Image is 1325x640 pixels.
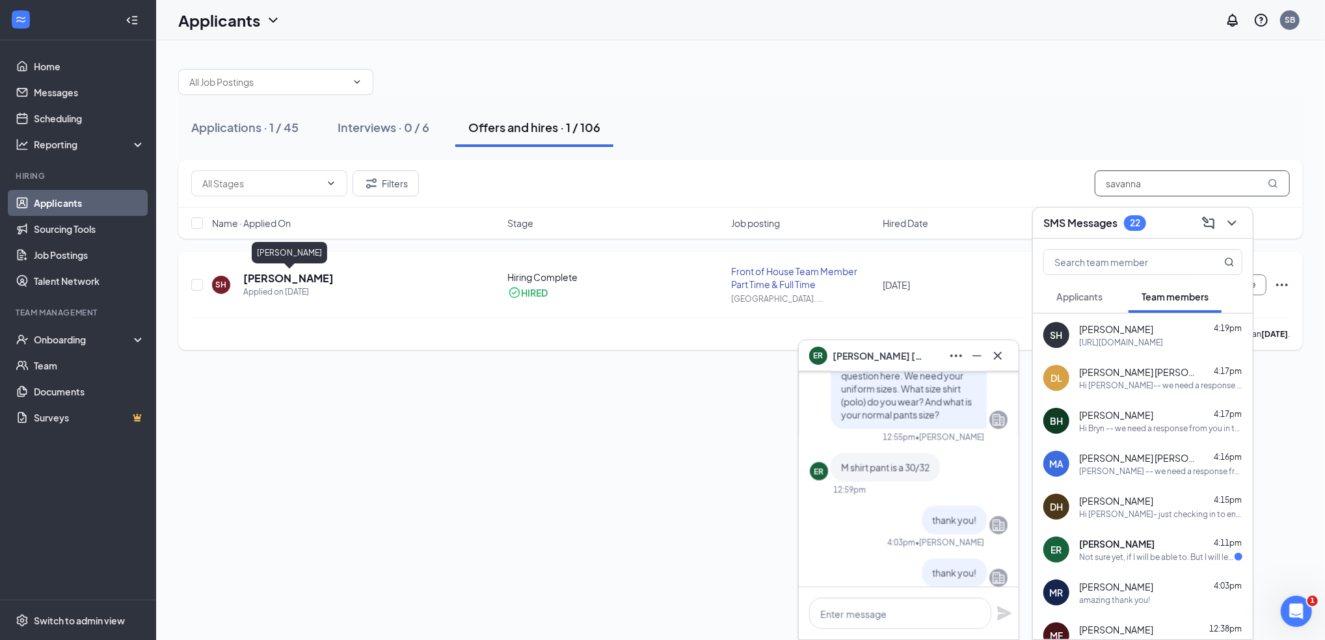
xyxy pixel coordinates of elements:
div: MR [1050,586,1064,599]
a: Documents [34,379,145,405]
span: 4:16pm [1214,452,1242,462]
span: 4:15pm [1214,495,1242,505]
a: Home [34,53,145,79]
span: Hired Date [883,217,929,230]
svg: Company [991,412,1006,427]
div: SH [216,279,227,290]
span: thank you! [932,514,976,526]
span: 1 [1307,596,1318,606]
span: • [PERSON_NAME] [915,431,984,442]
div: HIRED [522,286,548,299]
div: ER [1051,543,1062,556]
div: [PERSON_NAME] -- we need a response from you in the next 24 hours to ensure you are still interes... [1079,466,1242,477]
svg: MagnifyingGlass [1224,257,1235,267]
div: Hi Bryn -- we need a response from you in the next 24 hours to ensure you are still interested in... [1079,423,1242,434]
svg: CheckmarkCircle [508,286,521,299]
span: Applicants [1056,291,1103,302]
span: 4:19pm [1214,323,1242,333]
svg: WorkstreamLogo [14,13,27,26]
div: [GEOGRAPHIC_DATA]. ... [731,293,875,304]
svg: Ellipses [1274,277,1290,293]
svg: Collapse [126,14,139,27]
a: Talent Network [34,268,145,294]
span: [PERSON_NAME] [PERSON_NAME] [833,349,924,363]
span: [PERSON_NAME] [1079,623,1153,636]
svg: MagnifyingGlass [1268,178,1278,189]
svg: Filter [364,176,379,191]
span: 4:03pm [1214,581,1242,591]
span: [PERSON_NAME] [PERSON_NAME] [1079,451,1196,464]
button: ChevronDown [1222,213,1242,233]
h1: Applicants [178,9,260,31]
div: 12:55pm [883,431,915,442]
a: Team [34,353,145,379]
div: Applications · 1 / 45 [191,119,299,135]
svg: QuestionInfo [1253,12,1269,28]
span: [PERSON_NAME] [1079,408,1153,421]
div: ER [814,466,824,477]
div: Hi [PERSON_NAME]- just checking in to ensure you are still interested in working part time at [GE... [1079,509,1242,520]
div: [PERSON_NAME] [252,242,327,263]
button: Plane [997,606,1012,621]
span: [PERSON_NAME] [1079,580,1153,593]
div: DL [1051,371,1062,384]
button: Cross [987,345,1008,366]
div: amazing thank you! [1079,594,1150,606]
iframe: Intercom live chat [1281,596,1312,627]
span: [PERSON_NAME] [1079,494,1153,507]
span: 4:17pm [1214,366,1242,376]
div: SB [1285,14,1295,25]
a: Sourcing Tools [34,216,145,242]
svg: UserCheck [16,333,29,346]
input: Search in offers and hires [1095,170,1290,196]
div: MA [1049,457,1064,470]
svg: Cross [990,348,1006,364]
svg: ChevronDown [265,12,281,28]
span: Job posting [731,217,780,230]
div: 12:59pm [833,484,866,495]
svg: Notifications [1225,12,1240,28]
div: Interviews · 0 / 6 [338,119,429,135]
div: Onboarding [34,333,134,346]
div: Not sure yet, if I will be able to. But I will let you know as soon as I get my finalized schedule. [1079,552,1235,563]
div: Front of House Team Member Part Time & Full Time [731,265,875,291]
span: M shirt pant is a 30/32 [841,461,930,473]
span: 4:17pm [1214,409,1242,419]
span: • [PERSON_NAME] [915,537,984,548]
div: 4:03pm [887,537,915,548]
div: 22 [1130,217,1140,228]
a: Scheduling [34,105,145,131]
span: thank you! [932,567,976,578]
svg: Ellipses [948,348,964,364]
div: SH [1051,328,1063,341]
a: SurveysCrown [34,405,145,431]
div: Reporting [34,138,146,151]
h5: [PERSON_NAME] [243,271,334,286]
span: Team members [1142,291,1209,302]
button: Ellipses [946,345,967,366]
svg: ChevronDown [352,77,362,87]
h3: SMS Messages [1043,216,1118,230]
span: [PERSON_NAME] [1079,537,1155,550]
span: [DATE] [883,279,911,291]
span: 12:38pm [1209,624,1242,633]
span: [PERSON_NAME] [PERSON_NAME] [1079,366,1196,379]
div: Hiring [16,170,142,181]
button: Minimize [967,345,987,366]
div: Offers and hires · 1 / 106 [468,119,600,135]
svg: ChevronDown [1224,215,1240,231]
input: Search team member [1044,250,1198,274]
div: Team Management [16,307,142,318]
div: DH [1050,500,1063,513]
div: [URL][DOMAIN_NAME] [1079,337,1163,348]
a: Job Postings [34,242,145,268]
div: BH [1050,414,1063,427]
div: Switch to admin view [34,614,125,627]
span: 4:11pm [1214,538,1242,548]
svg: Settings [16,614,29,627]
svg: Minimize [969,348,985,364]
svg: Company [991,570,1006,585]
button: ComposeMessage [1198,213,1219,233]
button: Filter Filters [353,170,419,196]
svg: Company [991,517,1006,533]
